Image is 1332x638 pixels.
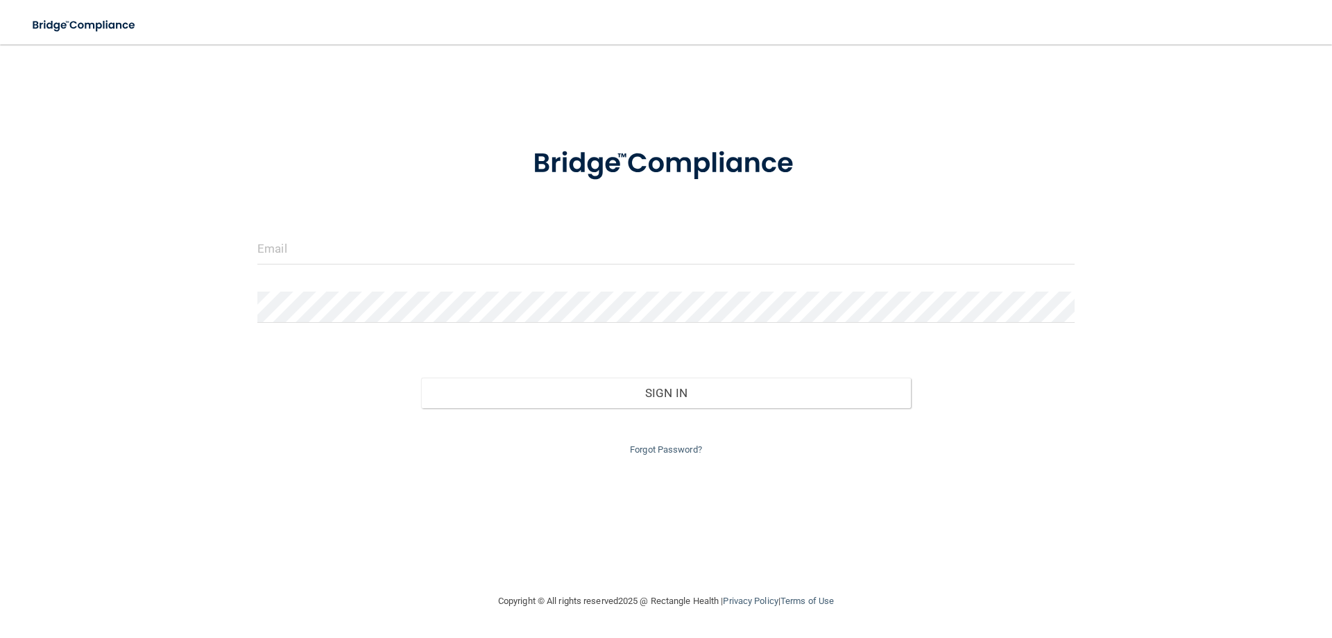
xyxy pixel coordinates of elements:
[413,579,919,623] div: Copyright © All rights reserved 2025 @ Rectangle Health | |
[630,444,702,455] a: Forgot Password?
[257,233,1075,265] input: Email
[723,596,778,606] a: Privacy Policy
[504,128,828,200] img: bridge_compliance_login_screen.278c3ca4.svg
[421,378,912,408] button: Sign In
[21,11,148,40] img: bridge_compliance_login_screen.278c3ca4.svg
[1092,539,1315,595] iframe: Drift Widget Chat Controller
[780,596,834,606] a: Terms of Use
